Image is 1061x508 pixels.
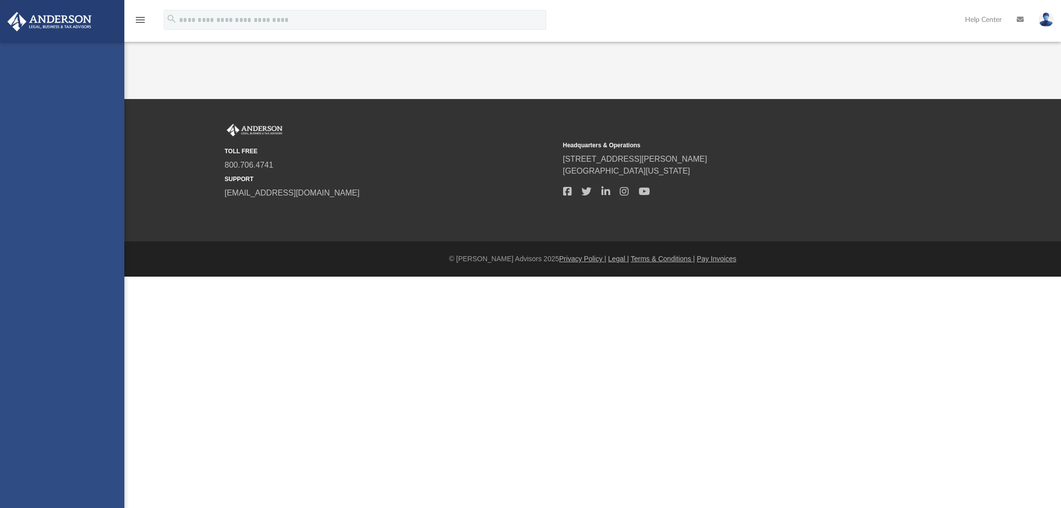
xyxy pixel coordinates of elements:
a: Privacy Policy | [559,255,606,263]
a: [EMAIL_ADDRESS][DOMAIN_NAME] [225,189,360,197]
a: Legal | [608,255,629,263]
small: SUPPORT [225,175,556,184]
small: TOLL FREE [225,147,556,156]
i: search [166,13,177,24]
a: [GEOGRAPHIC_DATA][US_STATE] [563,167,690,175]
img: Anderson Advisors Platinum Portal [4,12,95,31]
img: Anderson Advisors Platinum Portal [225,124,285,137]
a: Terms & Conditions | [631,255,695,263]
i: menu [134,14,146,26]
small: Headquarters & Operations [563,141,894,150]
a: Pay Invoices [697,255,736,263]
a: 800.706.4741 [225,161,274,169]
img: User Pic [1039,12,1054,27]
a: [STREET_ADDRESS][PERSON_NAME] [563,155,707,163]
div: © [PERSON_NAME] Advisors 2025 [124,254,1061,264]
a: menu [134,19,146,26]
